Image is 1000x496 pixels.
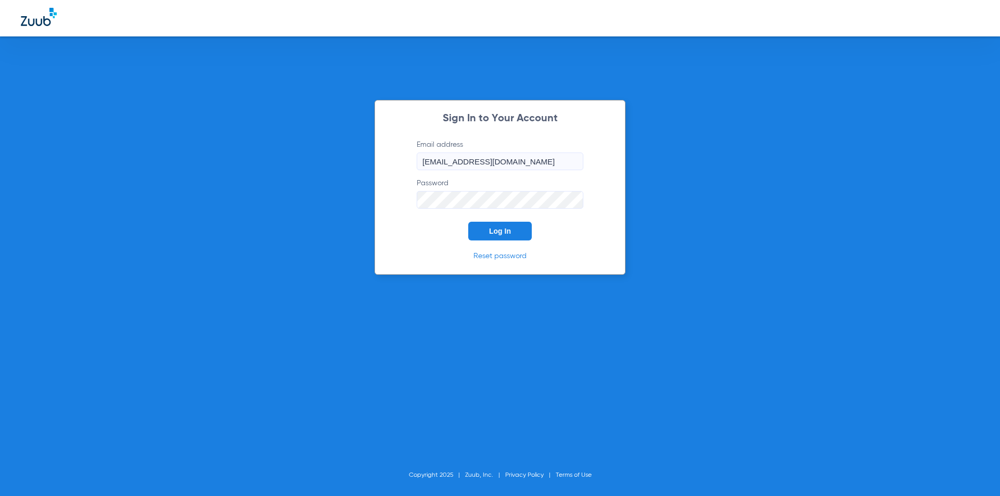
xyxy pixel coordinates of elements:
[468,222,532,240] button: Log In
[489,227,511,235] span: Log In
[409,470,465,480] li: Copyright 2025
[473,252,527,260] a: Reset password
[417,178,583,209] label: Password
[401,113,599,124] h2: Sign In to Your Account
[505,472,544,478] a: Privacy Policy
[465,470,505,480] li: Zuub, Inc.
[417,139,583,170] label: Email address
[417,152,583,170] input: Email address
[21,8,57,26] img: Zuub Logo
[556,472,592,478] a: Terms of Use
[417,191,583,209] input: Password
